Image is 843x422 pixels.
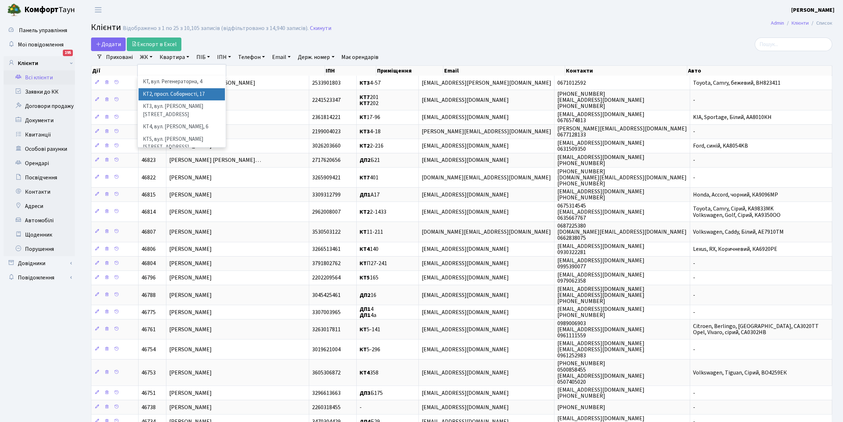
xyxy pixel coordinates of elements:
b: КТ7 [360,93,370,101]
span: 165 [360,274,378,282]
button: Переключити навігацію [89,4,107,16]
li: КТ2, просп. Соборності, 17 [139,88,225,101]
span: [PERSON_NAME] [169,308,212,316]
span: 46807 [141,228,156,236]
a: Мої повідомлення195 [4,38,75,52]
span: [PERSON_NAME] [169,326,212,333]
span: 2-1433 [360,208,386,216]
span: [PERSON_NAME] [169,274,212,282]
b: Комфорт [24,4,59,15]
span: Ford, синій, KA8054KB [693,142,748,150]
span: [PERSON_NAME] [169,191,212,199]
a: Посвідчення [4,170,75,185]
span: [PHONE_NUMBER] [557,403,605,411]
span: 2717620656 [312,157,341,164]
span: 46796 [141,274,156,282]
div: Відображено з 1 по 25 з 10,105 записів (відфільтровано з 14,940 записів). [123,25,308,32]
span: [PHONE_NUMBER] 0500858455 [EMAIL_ADDRESS][DOMAIN_NAME] 0507405020 [557,360,644,386]
span: [PERSON_NAME] [169,291,212,299]
span: 0989006903 [EMAIL_ADDRESS][DOMAIN_NAME] 0961111559 [557,319,644,339]
span: [EMAIL_ADDRESS][DOMAIN_NAME] [422,369,509,377]
div: 195 [63,50,73,56]
span: 3266513461 [312,245,341,253]
a: Панель управління [4,23,75,38]
span: [PERSON_NAME] [169,403,212,411]
span: 2260318455 [312,403,341,411]
span: Таун [24,4,75,16]
span: 4 4а [360,305,376,319]
span: Б21 [360,157,380,164]
a: Приховані [103,51,136,63]
span: - [693,128,695,136]
b: ДП3 [360,389,371,397]
span: [EMAIL_ADDRESS][DOMAIN_NAME] [EMAIL_ADDRESS][DOMAIN_NAME] [PHONE_NUMBER] [557,285,644,305]
b: КТ [360,260,367,268]
span: [PERSON_NAME][EMAIL_ADDRESS][DOMAIN_NAME] 0677128133 [557,125,687,139]
a: Особові рахунки [4,142,75,156]
span: 11-211 [360,228,383,236]
span: [EMAIL_ADDRESS][DOMAIN_NAME] [PHONE_NUMBER] [557,188,644,202]
a: Клієнти [4,56,75,70]
span: 46804 [141,260,156,268]
span: А17 [360,191,380,199]
a: Договори продажу [4,99,75,113]
b: КТ2 [360,142,370,150]
a: Держ. номер [295,51,337,63]
a: ПІБ [194,51,213,63]
li: Список [809,19,832,27]
input: Пошук... [755,38,832,51]
li: КТ3, вул. [PERSON_NAME][STREET_ADDRESS] [139,100,225,121]
span: 0675314545 [EMAIL_ADDRESS][DOMAIN_NAME] 0635667767 [557,202,644,222]
span: 0671012592 [557,79,586,87]
a: Порушення [4,242,75,256]
span: [EMAIL_ADDRESS][DOMAIN_NAME] 0676574813 [557,110,644,124]
span: [PHONE_NUMBER] [EMAIL_ADDRESS][DOMAIN_NAME] [PHONE_NUMBER] [557,90,644,110]
span: 46822 [141,174,156,182]
a: Адреси [4,199,75,213]
b: КТ5 [360,274,370,282]
span: [EMAIL_ADDRESS][DOMAIN_NAME] [422,403,509,411]
span: - [693,308,695,316]
span: [EMAIL_ADDRESS][DOMAIN_NAME] [PHONE_NUMBER] [557,153,644,167]
span: [EMAIL_ADDRESS][DOMAIN_NAME] [422,260,509,268]
span: [PERSON_NAME] [169,369,212,377]
span: 4-57 [360,79,381,87]
span: [PERSON_NAME] [169,245,212,253]
a: Довідники [4,256,75,270]
span: [PERSON_NAME][EMAIL_ADDRESS][DOMAIN_NAME] [422,128,551,136]
span: - [693,274,695,282]
span: [EMAIL_ADDRESS][DOMAIN_NAME] [422,326,509,333]
span: [EMAIL_ADDRESS][DOMAIN_NAME] [422,346,509,353]
a: Квартира [157,51,192,63]
span: Панель управління [19,26,67,34]
span: 2241523347 [312,96,341,104]
span: [EMAIL_ADDRESS][PERSON_NAME][DOMAIN_NAME] [422,79,551,87]
span: [PHONE_NUMBER] [DOMAIN_NAME][EMAIL_ADDRESS][DOMAIN_NAME] [PHONE_NUMBER] [557,168,687,188]
th: Авто [687,66,832,76]
a: Скинути [310,25,331,32]
span: - [693,346,695,353]
th: Контакти [565,66,687,76]
span: 3265909421 [312,174,341,182]
span: - [693,157,695,164]
th: Дії [91,66,139,76]
span: [PERSON_NAME] [169,228,212,236]
a: ЖК [137,51,155,63]
li: КТ4, вул. [PERSON_NAME], 6 [139,121,225,133]
span: 17-96 [360,114,380,121]
span: - [693,403,695,411]
span: Citroen, Berlingo, [GEOGRAPHIC_DATA], CA3020TT Opel, Vivaro, сірий, CA0302HB [693,322,819,336]
span: 4-18 [360,128,381,136]
span: 140 [360,245,378,253]
a: Всі клієнти [4,70,75,85]
span: 46814 [141,208,156,216]
span: [EMAIL_ADDRESS][DOMAIN_NAME] [422,96,509,104]
b: КТ3 [360,128,370,136]
span: [EMAIL_ADDRESS][DOMAIN_NAME] [422,389,509,397]
span: П27-241 [360,260,387,268]
span: 2962008007 [312,208,341,216]
span: [EMAIL_ADDRESS][DOMAIN_NAME] 0631509350 [557,139,644,153]
li: КТ, вул. Регенераторна, 4 [139,76,225,88]
a: [PERSON_NAME] [791,6,834,14]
